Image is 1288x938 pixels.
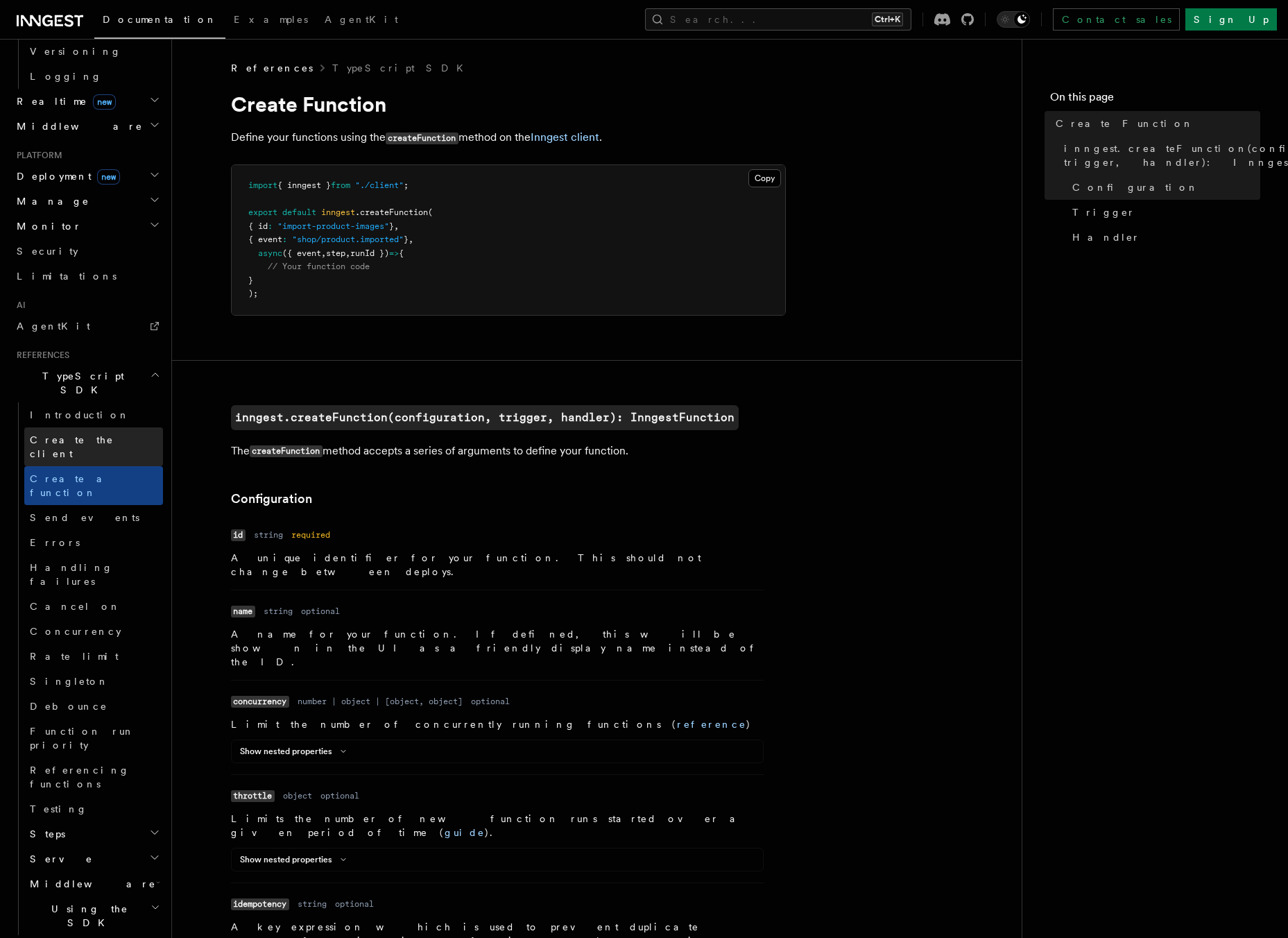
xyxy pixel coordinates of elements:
[11,194,89,208] span: Manage
[1067,200,1260,225] a: Trigger
[11,364,163,402] button: TypeScript SDK
[298,898,327,910] dd: string
[320,790,359,801] dd: optional
[872,12,903,26] kbd: Ctrl+K
[268,262,370,271] span: // Your function code
[30,676,109,687] span: Singleton
[11,369,150,397] span: TypeScript SDK
[11,94,116,108] span: Realtime
[1050,89,1260,111] h4: On this page
[250,445,323,457] code: createFunction
[30,701,108,712] span: Debounce
[11,219,82,233] span: Monitor
[677,719,746,730] a: reference
[11,264,163,289] a: Limitations
[231,696,289,708] code: concurrency
[298,696,463,707] dd: number | object | [object, object]
[394,221,399,231] span: ,
[240,854,352,865] button: Show nested properties
[11,402,163,935] div: TypeScript SDK
[11,164,163,189] button: Deploymentnew
[225,4,316,37] a: Examples
[1072,180,1199,194] span: Configuration
[24,877,156,891] span: Middleware
[254,529,283,540] dd: string
[24,594,163,619] a: Cancel on
[240,746,352,757] button: Show nested properties
[1058,136,1260,175] a: inngest.createFunction(configuration, trigger, handler): InngestFunction
[103,14,217,25] span: Documentation
[30,803,87,815] span: Testing
[24,852,93,866] span: Serve
[335,898,374,910] dd: optional
[24,871,163,896] button: Middleware
[24,619,163,644] a: Concurrency
[355,207,428,217] span: .createFunction
[404,180,409,190] span: ;
[24,896,163,935] button: Using the SDK
[231,898,289,910] code: idempotency
[645,8,911,31] button: Search...Ctrl+K
[17,321,90,332] span: AgentKit
[11,239,163,264] a: Security
[11,300,26,311] span: AI
[283,790,312,801] dd: object
[11,214,163,239] button: Monitor
[1056,117,1194,130] span: Create Function
[24,796,163,821] a: Testing
[282,207,316,217] span: default
[24,821,163,846] button: Steps
[30,626,121,637] span: Concurrency
[11,114,163,139] button: Middleware
[11,314,163,339] a: AgentKit
[282,235,287,244] span: :
[24,694,163,719] a: Debounce
[248,235,282,244] span: { event
[17,246,78,257] span: Security
[248,289,258,298] span: );
[428,207,433,217] span: (
[1050,111,1260,136] a: Create Function
[30,562,113,587] span: Handling failures
[404,235,409,244] span: }
[325,14,398,25] span: AgentKit
[30,434,114,459] span: Create the client
[231,489,312,509] a: Configuration
[30,765,130,790] span: Referencing functions
[231,405,739,430] a: inngest.createFunction(configuration, trigger, handler): InngestFunction
[24,644,163,669] a: Rate limit
[24,505,163,530] a: Send events
[231,128,786,148] p: Define your functions using the method on the .
[321,248,326,258] span: ,
[231,790,275,802] code: throttle
[345,248,350,258] span: ,
[24,846,163,871] button: Serve
[389,221,394,231] span: }
[30,537,80,548] span: Errors
[24,902,151,930] span: Using the SDK
[94,4,225,39] a: Documentation
[389,248,399,258] span: =>
[30,71,102,82] span: Logging
[331,180,350,190] span: from
[445,827,485,838] a: guide
[231,606,255,617] code: name
[1053,8,1180,31] a: Contact sales
[277,221,389,231] span: "import-product-images"
[231,529,246,541] code: id
[292,235,404,244] span: "shop/product.imported"
[24,827,65,841] span: Steps
[231,92,786,117] h1: Create Function
[30,512,139,523] span: Send events
[386,133,458,144] code: createFunction
[1072,230,1140,244] span: Handler
[248,221,268,231] span: { id
[30,651,119,662] span: Rate limit
[231,717,764,731] p: Limit the number of concurrently running functions ( )
[268,221,273,231] span: :
[748,169,781,187] button: Copy
[248,180,277,190] span: import
[11,150,62,161] span: Platform
[24,64,163,89] a: Logging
